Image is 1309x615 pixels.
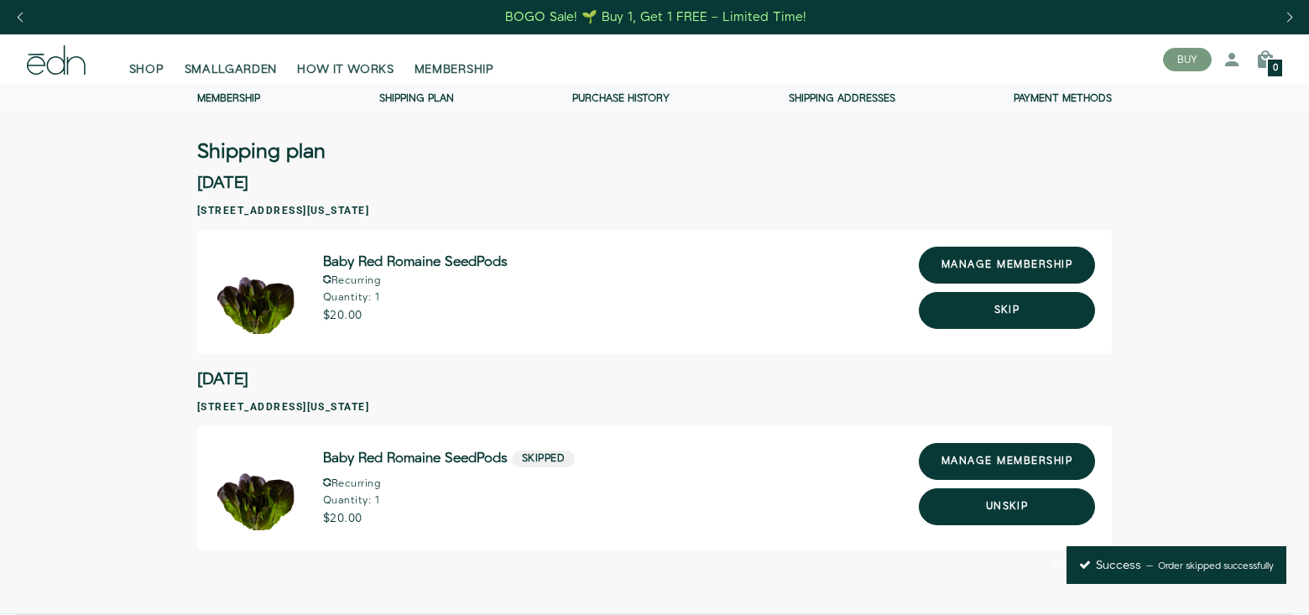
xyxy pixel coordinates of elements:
[379,91,454,106] a: Shipping Plan
[415,61,494,78] span: MEMBERSHIP
[572,91,670,106] a: Purchase history
[404,41,504,78] a: MEMBERSHIP
[919,292,1095,329] button: Skip
[287,41,404,78] a: HOW IT WORKS
[919,247,1095,284] a: manage membership
[323,310,508,321] p: $20.00
[197,402,1112,412] h3: [STREET_ADDRESS][US_STATE]
[197,206,1112,216] h3: [STREET_ADDRESS][US_STATE]
[323,453,508,465] span: Baby Red Romaine SeedPods
[197,91,260,106] a: Membership
[505,8,806,26] div: BOGO Sale! 🌱 Buy 1, Get 1 FREE – Limited Time!
[129,61,164,78] span: SHOP
[1014,91,1112,106] a: Payment methods
[214,250,298,334] img: Baby Red Romaine SeedPods
[185,61,278,78] span: SMALLGARDEN
[504,4,809,30] a: BOGO Sale! 🌱 Buy 1, Get 1 FREE – Limited Time!
[1141,560,1274,574] p: Order skipped successfully
[323,275,508,286] p: Recurring
[323,496,579,506] p: Quantity: 1
[789,91,895,106] a: Shipping addresses
[197,371,1112,388] h2: [DATE]
[214,446,298,530] img: Baby Red Romaine SeedPods
[119,41,175,78] a: SHOP
[1079,557,1141,574] span: Success
[323,513,579,524] p: $20.00
[297,61,394,78] span: HOW IT WORKS
[512,451,575,467] p: Skipped
[197,175,1112,191] h2: [DATE]
[919,443,1095,480] a: manage membership
[197,143,326,160] h3: Shipping plan
[1273,64,1278,73] span: 0
[323,293,508,303] p: Quantity: 1
[323,478,579,489] p: Recurring
[175,41,288,78] a: SMALLGARDEN
[323,257,508,268] span: Baby Red Romaine SeedPods
[919,488,1095,525] button: Unskip
[1163,48,1212,71] button: BUY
